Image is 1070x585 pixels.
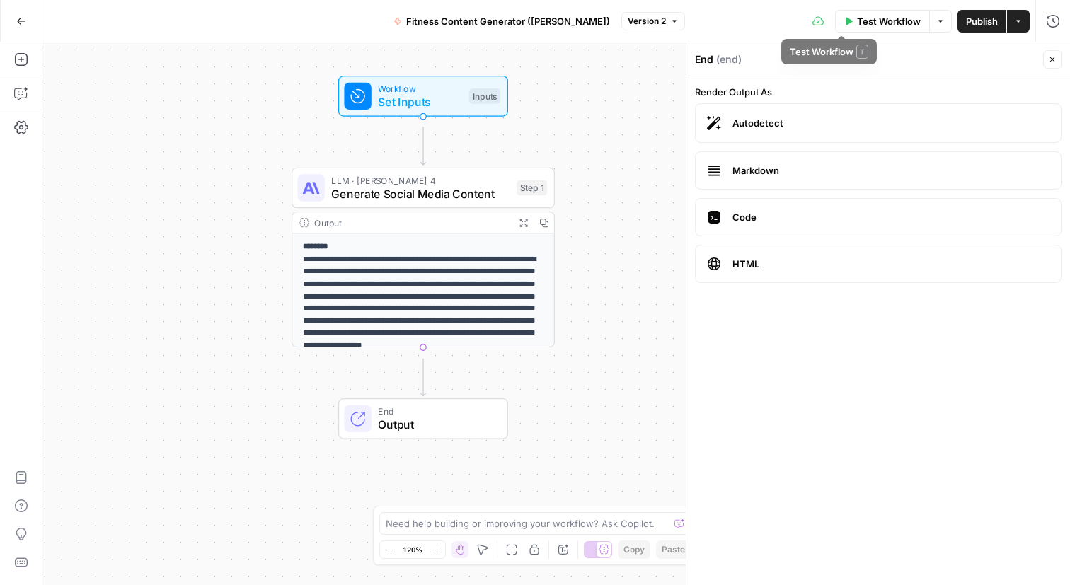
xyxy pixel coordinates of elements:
button: Fitness Content Generator ([PERSON_NAME]) [385,10,619,33]
span: Test Workflow [857,14,921,28]
span: ( end ) [716,52,742,66]
span: Fitness Content Generator ([PERSON_NAME]) [406,14,610,28]
span: Autodetect [732,116,1049,130]
span: Workflow [378,82,462,95]
span: Generate Social Media Content [331,185,510,202]
span: Markdown [732,163,1049,178]
g: Edge from start to step_1 [420,127,425,165]
label: Render Output As [695,85,1062,99]
button: Test Workflow [835,10,930,33]
span: HTML [732,257,1049,271]
span: Publish [966,14,998,28]
span: Code [732,210,1049,224]
span: End [378,405,493,418]
button: Version 2 [621,12,685,30]
div: Inputs [469,88,500,104]
div: End [695,52,1039,66]
span: 120% [403,544,422,555]
span: Output [378,416,493,433]
g: Edge from step_1 to end [420,359,425,395]
button: Copy [618,540,650,559]
button: Paste [656,540,691,559]
span: Set Inputs [378,93,462,110]
div: Step 1 [517,180,547,196]
button: Publish [957,10,1006,33]
div: EndOutput [292,398,555,439]
div: Output [314,216,508,229]
span: LLM · [PERSON_NAME] 4 [331,173,510,187]
span: Paste [662,543,685,556]
span: Version 2 [628,15,666,28]
span: Copy [623,543,645,556]
div: WorkflowSet InputsInputs [292,76,555,117]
